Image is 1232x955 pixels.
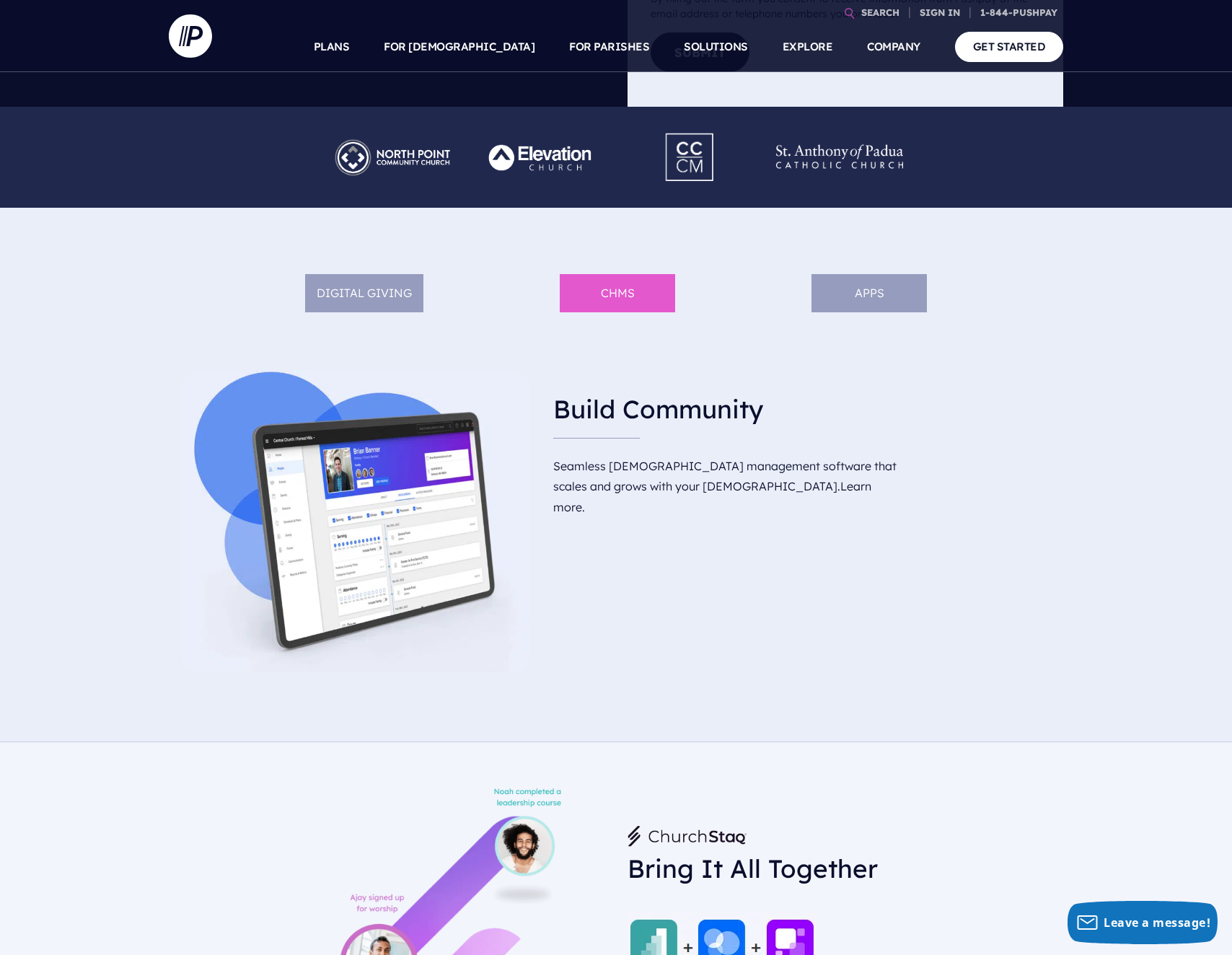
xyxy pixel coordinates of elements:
li: DIGITAL GIVING [305,274,423,312]
a: FOR [DEMOGRAPHIC_DATA] [384,22,534,72]
a: SOLUTIONS [684,22,748,72]
span: Leave a message! [1104,915,1210,930]
a: GET STARTED [955,32,1064,61]
li: APPS [811,274,927,312]
h3: Bring It All Together [628,853,902,897]
li: ChMS [560,274,675,312]
picture: Pushpay_Logo__CCM [638,124,742,138]
a: FOR PARISHES [569,22,649,72]
a: EXPLORE [783,22,833,72]
img: chms (Picture) [180,370,530,672]
p: Seamless [DEMOGRAPHIC_DATA] management software that scales and grows with your [DEMOGRAPHIC_DATA]. [553,450,903,524]
a: PLANS [314,22,350,72]
a: COMPANY [867,22,920,72]
picture: staq-bck_profilesb [330,788,576,803]
picture: churchstaq-apps [628,914,816,928]
picture: Pushpay_Logo__Elevation [467,131,616,145]
a: Learn more. [553,479,871,514]
button: Leave a message! [1068,901,1218,944]
h3: Build Community [553,382,903,438]
picture: Pushpay_Logo__StAnthony [765,131,915,145]
picture: Pushpay_Logo__NorthPoint [318,131,467,145]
